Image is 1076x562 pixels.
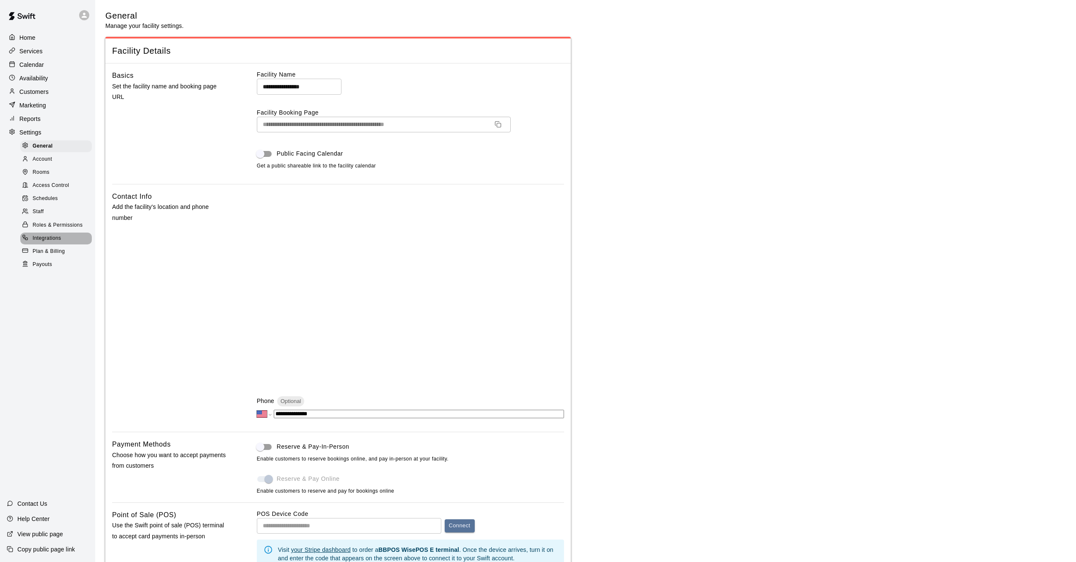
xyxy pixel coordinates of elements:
div: Plan & Billing [20,246,92,258]
p: Home [19,33,36,42]
a: Customers [7,85,88,98]
span: Get a public shareable link to the facility calendar [257,162,376,170]
p: Set the facility name and booking page URL [112,81,230,102]
a: General [20,140,95,153]
p: Services [19,47,43,55]
div: Payouts [20,259,92,271]
a: Roles & Permissions [20,219,95,232]
a: Account [20,153,95,166]
span: Roles & Permissions [33,221,83,230]
span: Facility Details [112,45,564,57]
div: Account [20,154,92,165]
span: Optional [277,398,304,404]
span: General [33,142,53,151]
b: BBPOS WisePOS E terminal [378,546,459,553]
span: Enable customers to reserve bookings online, and pay in-person at your facility. [257,455,564,463]
span: Reserve & Pay Online [277,474,340,483]
a: Home [7,31,88,44]
p: Contact Us [17,499,47,508]
a: Plan & Billing [20,245,95,258]
a: Marketing [7,99,88,112]
p: Reports [19,115,41,123]
h6: Point of Sale (POS) [112,510,176,521]
h5: General [105,10,184,22]
label: Facility Name [257,70,564,79]
a: Reports [7,112,88,125]
span: Staff [33,208,44,216]
a: Services [7,45,88,58]
span: Integrations [33,234,61,243]
a: Staff [20,206,95,219]
span: Schedules [33,195,58,203]
span: Public Facing Calendar [277,149,343,158]
a: Access Control [20,179,95,192]
div: Integrations [20,233,92,244]
a: Availability [7,72,88,85]
button: Copy URL [491,118,505,131]
p: Use the Swift point of sale (POS) terminal to accept card payments in-person [112,520,230,541]
p: Calendar [19,60,44,69]
span: Enable customers to reserve and pay for bookings online [257,488,394,494]
label: Facility Booking Page [257,108,564,117]
p: Help Center [17,515,50,523]
div: Roles & Permissions [20,219,92,231]
p: Add the facility's location and phone number [112,202,230,223]
div: Rooms [20,167,92,178]
p: Choose how you want to accept payments from customers [112,450,230,471]
div: Staff [20,206,92,218]
p: Marketing [19,101,46,110]
p: Manage your facility settings. [105,22,184,30]
span: Payouts [33,260,52,269]
p: Availability [19,74,48,82]
div: Schedules [20,193,92,205]
span: Rooms [33,168,50,177]
a: Schedules [20,192,95,206]
div: Access Control [20,180,92,192]
a: your Stripe dashboard [291,546,351,553]
span: Access Control [33,181,69,190]
div: General [20,140,92,152]
span: Reserve & Pay-In-Person [277,442,349,451]
p: View public page [17,530,63,538]
h6: Basics [112,70,134,81]
h6: Payment Methods [112,439,171,450]
p: Settings [19,128,41,137]
p: Customers [19,88,49,96]
a: Settings [7,126,88,139]
span: Account [33,155,52,164]
iframe: Secure address input frame [255,189,566,384]
button: Connect [445,519,475,532]
span: Plan & Billing [33,247,65,256]
a: Rooms [20,166,95,179]
p: Phone [257,397,274,405]
a: Calendar [7,58,88,71]
h6: Contact Info [112,191,152,202]
p: Copy public page link [17,545,75,554]
a: Integrations [20,232,95,245]
label: POS Device Code [257,510,308,517]
a: Payouts [20,258,95,271]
